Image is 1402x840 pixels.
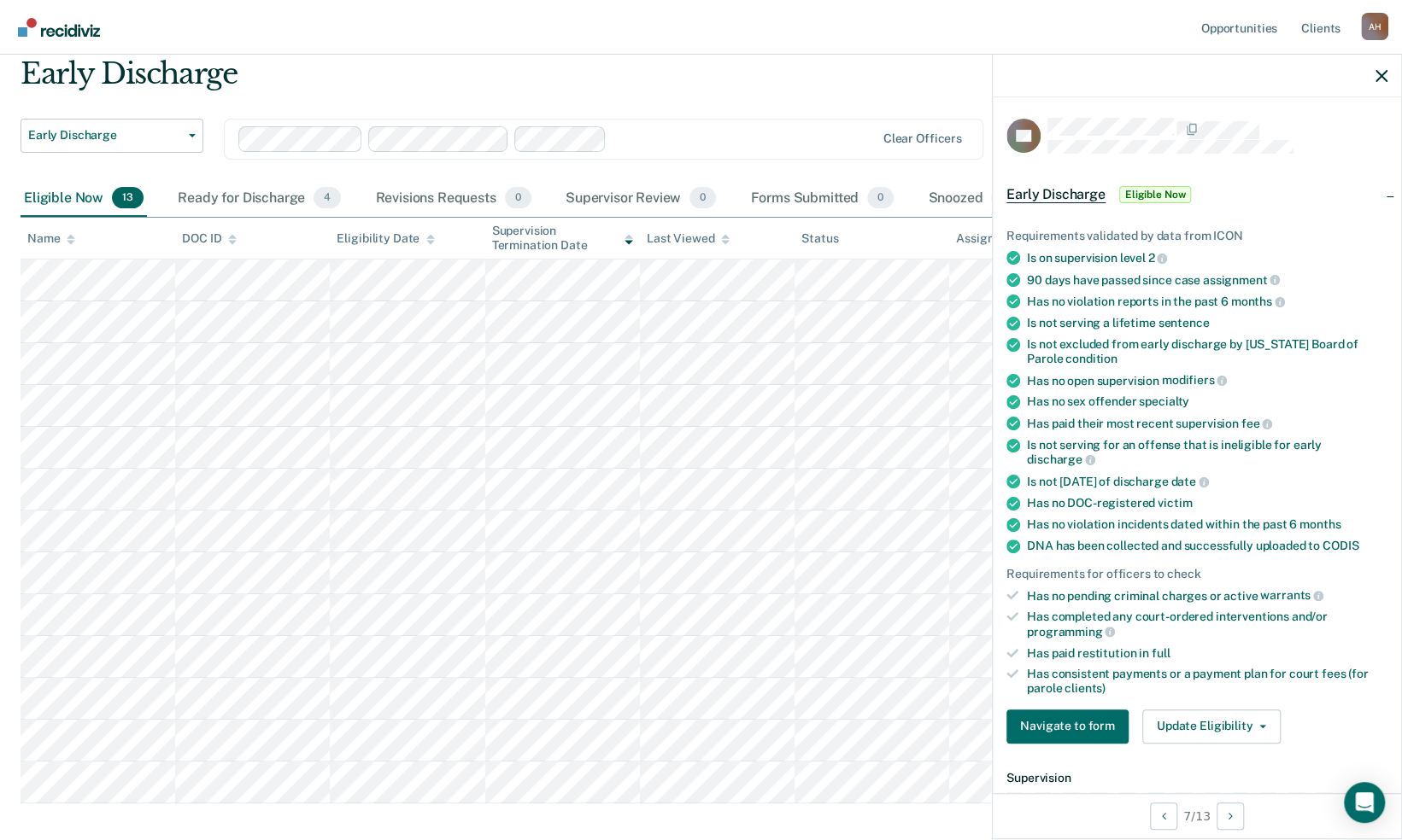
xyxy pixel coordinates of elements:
[174,180,344,218] div: Ready for Discharge
[18,18,100,37] img: Recidiviz
[1006,229,1387,243] div: Requirements validated by data from ICON
[1027,438,1387,467] div: Is not serving for an offense that is ineligible for early
[1152,646,1170,660] span: full
[1344,782,1385,823] div: Open Intercom Messenger
[28,128,182,143] span: Early Discharge
[1361,13,1388,40] button: Profile dropdown button
[993,167,1401,222] div: Early DischargeEligible Now
[1065,352,1117,365] span: condition
[1027,517,1387,532] div: Has no violation incidents dated within the past 6
[1148,251,1168,265] span: 2
[562,180,720,218] div: Supervisor Review
[1203,273,1280,287] span: assignment
[924,180,1028,218] div: Snoozed
[1119,186,1192,203] span: Eligible Now
[1027,496,1387,510] div: Has no DOC-registered
[1027,373,1387,388] div: Has no open supervision
[1241,417,1272,430] span: fee
[1217,802,1244,830] button: Next Opportunity
[883,131,962,146] div: Clear officers
[1027,316,1387,330] div: Is not serving a lifetime
[1027,588,1387,604] div: Has no pending criminal charges or active
[112,187,144,209] span: 13
[1006,771,1387,785] dt: Supervision
[1027,337,1387,366] div: Is not excluded from early discharge by [US_STATE] Board of Parole
[1027,272,1387,288] div: 90 days have passed since case
[993,793,1401,838] div: 7 / 13
[1027,452,1095,466] span: discharge
[337,231,435,246] div: Eligibility Date
[689,187,716,209] span: 0
[21,180,147,218] div: Eligible Now
[1027,667,1387,696] div: Has consistent payments or a payment plan for court fees (for parole
[492,224,633,253] div: Supervision Termination Date
[1361,13,1388,40] div: A H
[1158,496,1192,510] span: victim
[1231,295,1285,308] span: months
[1142,709,1281,744] button: Update Eligibility
[747,180,897,218] div: Forms Submitted
[1006,567,1387,581] div: Requirements for officers to check
[27,231,75,246] div: Name
[647,231,730,246] div: Last Viewed
[21,56,1072,105] div: Early Discharge
[1323,539,1358,552] span: CODIS
[1162,373,1228,387] span: modifiers
[1027,250,1387,265] div: Is on supervision level
[1027,625,1115,639] span: programming
[1299,517,1340,531] span: months
[1027,539,1387,553] div: DNA has been collected and successfully uploaded to
[1006,186,1106,203] span: Early Discharge
[956,231,1036,246] div: Assigned to
[1006,709,1135,744] a: Navigate to form link
[1027,394,1387,409] div: Has no sex offender
[182,231,237,246] div: DOC ID
[1158,316,1209,330] span: sentence
[1006,709,1129,744] button: Navigate to form
[1139,394,1189,408] span: specialty
[1027,474,1387,489] div: Is not [DATE] of discharge
[1027,294,1387,309] div: Has no violation reports in the past 6
[1150,802,1177,830] button: Previous Opportunity
[867,187,894,209] span: 0
[505,187,531,209] span: 0
[1027,610,1387,639] div: Has completed any court-ordered interventions and/or
[372,180,534,218] div: Revisions Requests
[1027,646,1387,661] div: Has paid restitution in
[801,231,838,246] div: Status
[314,187,341,209] span: 4
[1260,588,1323,602] span: warrants
[1065,681,1106,695] span: clients)
[1027,416,1387,431] div: Has paid their most recent supervision
[1170,475,1208,488] span: date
